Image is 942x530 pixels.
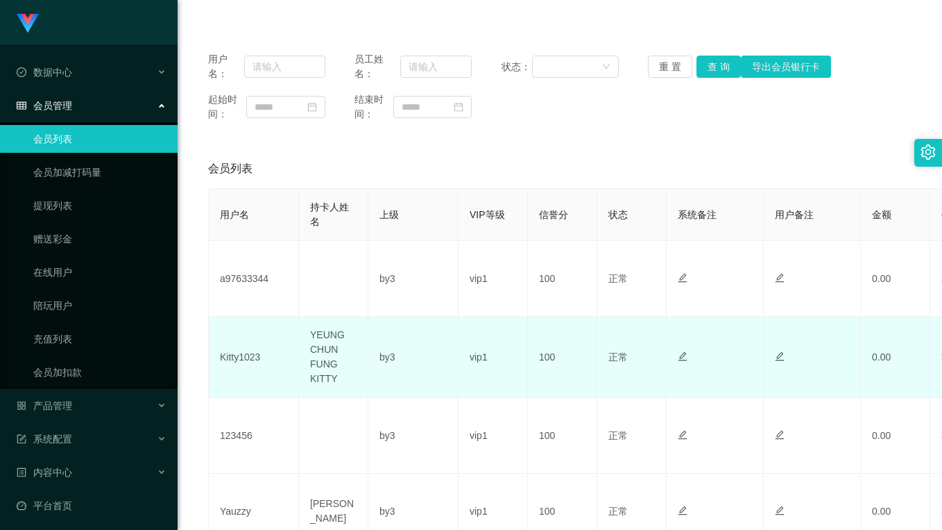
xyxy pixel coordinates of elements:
[368,317,459,398] td: by3
[33,358,166,386] a: 会员加扣款
[678,351,687,361] i: 图标: edit
[209,241,299,317] td: a97633344
[299,317,368,398] td: YEUNG CHUN FUNG KITTY
[648,56,692,78] button: 重 置
[678,273,687,283] i: 图标: edit
[678,506,687,515] i: 图标: edit
[17,101,26,110] i: 图标: table
[17,100,72,111] span: 会员管理
[459,398,528,474] td: vip1
[354,92,393,122] span: 结束时间：
[307,102,317,112] i: 图标: calendar
[33,158,166,186] a: 会员加减打码量
[33,192,166,220] a: 提现列表
[608,351,628,363] span: 正常
[608,430,628,441] span: 正常
[678,430,687,440] i: 图标: edit
[528,241,597,317] td: 100
[459,317,528,398] td: vip1
[244,56,325,78] input: 请输入
[17,492,166,520] a: 图标: dashboard平台首页
[608,506,628,517] span: 正常
[33,225,166,253] a: 赠送彩金
[678,209,717,220] span: 系统备注
[17,467,72,478] span: 内容中心
[454,102,463,112] i: 图标: calendar
[33,292,166,320] a: 陪玩用户
[608,209,628,220] span: 状态
[17,434,26,444] i: 图标: form
[608,273,628,284] span: 正常
[33,258,166,286] a: 在线用户
[872,209,891,220] span: 金额
[470,209,505,220] span: VIP等级
[368,241,459,317] td: by3
[400,56,472,78] input: 请输入
[539,209,568,220] span: 信誉分
[775,351,785,361] i: 图标: edit
[775,273,785,283] i: 图标: edit
[17,67,72,78] span: 数据中心
[310,201,349,227] span: 持卡人姓名
[17,400,72,411] span: 产品管理
[17,14,39,33] img: logo.9652507e.png
[696,56,741,78] button: 查 询
[368,398,459,474] td: by3
[528,317,597,398] td: 100
[528,398,597,474] td: 100
[220,209,249,220] span: 用户名
[354,52,400,81] span: 员工姓名：
[17,433,72,445] span: 系统配置
[379,209,399,220] span: 上级
[209,317,299,398] td: Kitty1023
[17,67,26,77] i: 图标: check-circle-o
[33,325,166,353] a: 充值列表
[17,467,26,477] i: 图标: profile
[208,52,244,81] span: 用户名：
[741,56,831,78] button: 导出会员银行卡
[920,144,936,160] i: 图标: setting
[861,398,930,474] td: 0.00
[502,60,532,74] span: 状态：
[861,317,930,398] td: 0.00
[208,92,246,122] span: 起始时间：
[775,209,814,220] span: 用户备注
[209,398,299,474] td: 123456
[17,401,26,411] i: 图标: appstore-o
[775,506,785,515] i: 图标: edit
[861,241,930,317] td: 0.00
[33,125,166,153] a: 会员列表
[459,241,528,317] td: vip1
[775,430,785,440] i: 图标: edit
[602,63,610,72] i: 图标: down
[208,160,252,177] span: 会员列表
